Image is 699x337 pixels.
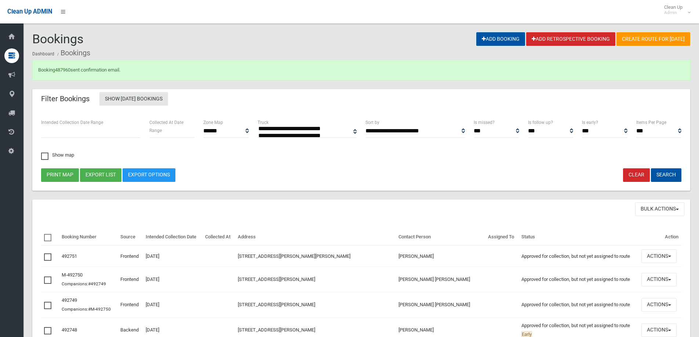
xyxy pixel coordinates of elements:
a: Add Retrospective Booking [526,32,615,46]
a: 487960 [55,67,70,73]
a: 492749 [62,297,77,303]
th: Source [117,229,143,246]
button: Bulk Actions [635,202,684,216]
td: [DATE] [143,267,202,292]
label: Truck [258,118,269,127]
a: [STREET_ADDRESS][PERSON_NAME] [238,327,315,333]
a: [STREET_ADDRESS][PERSON_NAME][PERSON_NAME] [238,253,350,259]
header: Filter Bookings [32,92,98,106]
a: Export Options [123,168,175,182]
span: Show map [41,153,74,157]
a: 492751 [62,253,77,259]
a: #M-492750 [88,307,111,312]
button: Actions [641,298,677,312]
button: Print map [41,168,79,182]
a: M-492750 [62,272,83,278]
li: Bookings [55,46,90,60]
td: [DATE] [143,245,202,267]
td: [PERSON_NAME] [396,245,485,267]
td: Approved for collection, but not yet assigned to route [518,245,638,267]
small: Admin [664,10,682,15]
small: Companions: [62,281,107,286]
th: Booking Number [59,229,117,246]
td: Frontend [117,245,143,267]
th: Contact Person [396,229,485,246]
button: Actions [641,249,677,263]
td: [DATE] [143,292,202,318]
td: Frontend [117,292,143,318]
th: Intended Collection Date [143,229,202,246]
a: #492749 [88,281,106,286]
a: [STREET_ADDRESS][PERSON_NAME] [238,276,315,282]
a: Create route for [DATE] [616,32,690,46]
td: [PERSON_NAME] [PERSON_NAME] [396,267,485,292]
button: Actions [641,273,677,286]
small: Companions: [62,307,112,312]
a: Dashboard [32,51,54,56]
a: Add Booking [476,32,525,46]
th: Status [518,229,638,246]
span: Clean Up ADMIN [7,8,52,15]
th: Collected At [202,229,235,246]
a: Clear [623,168,650,182]
td: Frontend [117,267,143,292]
span: Clean Up [660,4,690,15]
a: Show [DATE] Bookings [99,92,168,106]
th: Address [235,229,396,246]
span: Bookings [32,32,84,46]
button: Search [651,168,681,182]
div: Booking sent confirmation email. [32,60,690,80]
td: Approved for collection, but not yet assigned to route [518,267,638,292]
a: 492748 [62,327,77,333]
th: Action [638,229,681,246]
td: Approved for collection, but not yet assigned to route [518,292,638,318]
button: Actions [641,323,677,337]
td: [PERSON_NAME] [PERSON_NAME] [396,292,485,318]
a: [STREET_ADDRESS][PERSON_NAME] [238,302,315,307]
button: Export list [80,168,121,182]
th: Assigned To [485,229,518,246]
